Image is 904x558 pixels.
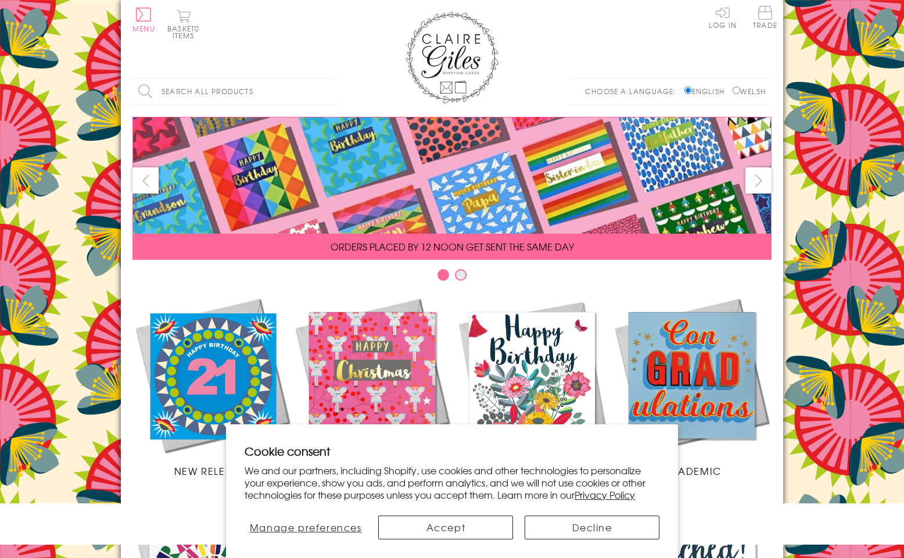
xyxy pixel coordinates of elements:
[132,78,336,105] input: Search all products
[132,269,772,287] div: Carousel Pagination
[612,295,772,478] a: Academic
[455,269,467,281] button: Carousel Page 2
[662,464,722,478] span: Academic
[733,86,766,96] label: Welsh
[378,516,513,539] button: Accept
[324,78,336,105] input: Search
[575,488,635,502] a: Privacy Policy
[684,87,692,94] input: English
[132,8,155,32] button: Menu
[331,239,574,253] span: ORDERS PLACED BY 12 NOON GET SENT THE SAME DAY
[174,464,250,478] span: New Releases
[245,464,659,500] p: We and our partners, including Shopify, use cookies and other technologies to personalize your ex...
[292,295,452,478] a: Christmas
[437,269,449,281] button: Carousel Page 1 (Current Slide)
[709,6,737,28] a: Log In
[525,516,659,539] button: Decline
[245,443,659,459] h2: Cookie consent
[245,516,367,539] button: Manage preferences
[250,520,362,534] span: Manage preferences
[753,6,777,28] span: Trade
[167,9,199,39] button: Basket0 items
[132,295,292,478] a: New Releases
[132,23,155,34] span: Menu
[406,12,498,103] img: Claire Giles Greetings Cards
[753,6,777,31] a: Trade
[745,167,772,194] button: next
[132,167,159,194] button: prev
[733,87,740,94] input: Welsh
[173,23,199,41] span: 0 items
[684,86,730,96] label: English
[585,86,682,96] p: Choose a language:
[452,295,612,478] a: Birthdays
